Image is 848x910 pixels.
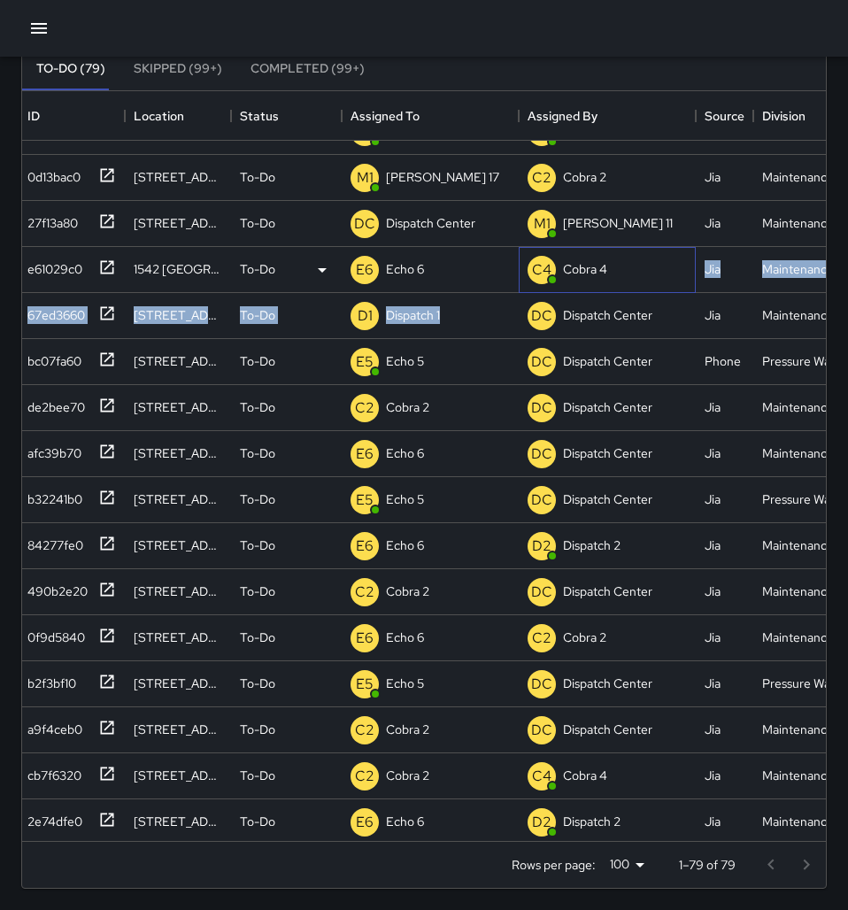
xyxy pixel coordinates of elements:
p: Echo 6 [386,629,424,646]
div: 449 23rd Street [134,629,222,646]
p: E5 [356,674,374,695]
p: E6 [356,443,374,465]
p: M1 [534,213,551,235]
div: Maintenance [762,629,834,646]
div: Division [762,91,806,141]
p: To-Do [240,444,275,462]
p: Dispatch Center [563,306,652,324]
div: Jia [705,444,721,462]
p: Dispatch Center [563,398,652,416]
div: Status [231,91,342,141]
div: 1212 Broadway [134,352,222,370]
p: Cobra 2 [563,629,606,646]
div: 1542 Broadway [134,260,222,278]
p: C2 [355,397,374,419]
p: Dispatch Center [563,675,652,692]
p: To-Do [240,214,275,232]
p: To-Do [240,536,275,554]
p: Cobra 2 [386,398,429,416]
p: C2 [355,582,374,603]
div: Jia [705,398,721,416]
p: Dispatch Center [386,214,475,232]
div: Jia [705,629,721,646]
div: Assigned To [342,91,519,141]
div: Jia [705,214,721,232]
p: DC [531,720,552,741]
p: To-Do [240,398,275,416]
p: To-Do [240,582,275,600]
p: DC [531,490,552,511]
div: Maintenance [762,767,834,784]
div: Phone [705,352,741,370]
div: Assigned By [528,91,597,141]
p: Echo 6 [386,536,424,554]
div: de2bee70 [20,391,85,416]
p: C2 [532,167,551,189]
p: To-Do [240,813,275,830]
div: Maintenance [762,536,834,554]
div: Maintenance [762,721,834,738]
div: Jia [705,582,721,600]
div: Maintenance [762,306,834,324]
p: E5 [356,351,374,373]
div: Jia [705,260,721,278]
div: Assigned To [351,91,420,141]
div: b2f3bf10 [20,667,76,692]
div: ID [19,91,125,141]
div: Maintenance [762,168,834,186]
div: 265 27th Street [134,214,222,232]
p: To-Do [240,168,275,186]
p: Echo 6 [386,813,424,830]
div: 100 [603,852,651,877]
div: 27f13a80 [20,207,78,232]
div: 401 9th Street [134,398,222,416]
div: Jia [705,490,721,508]
div: 1900 Telegraph Avenue [134,168,222,186]
p: DC [531,305,552,327]
div: 1540 San Pablo Avenue [134,536,222,554]
p: C2 [355,766,374,787]
p: DC [531,397,552,419]
div: 415 24th Street [134,767,222,784]
div: Location [134,91,184,141]
div: Maintenance [762,260,834,278]
div: Maintenance [762,398,834,416]
p: Dispatch Center [563,444,652,462]
div: afc39b70 [20,437,81,462]
div: 300 17th Street [134,582,222,600]
p: To-Do [240,767,275,784]
p: Cobra 2 [386,721,429,738]
p: E6 [356,259,374,281]
p: E6 [356,536,374,557]
p: E6 [356,812,374,833]
p: E6 [356,628,374,649]
p: Dispatch 2 [563,536,621,554]
button: Skipped (99+) [119,48,236,90]
p: Dispatch Center [563,582,652,600]
p: To-Do [240,260,275,278]
p: DC [531,674,552,695]
div: b32241b0 [20,483,82,508]
p: Echo 5 [386,490,424,508]
p: Dispatch Center [563,721,652,738]
p: Echo 5 [386,675,424,692]
button: Completed (99+) [236,48,379,90]
div: cb7f6320 [20,760,81,784]
p: Echo 5 [386,352,424,370]
p: To-Do [240,352,275,370]
div: Maintenance [762,813,834,830]
div: Status [240,91,279,141]
p: To-Do [240,629,275,646]
div: 505 17th Street [134,490,222,508]
p: C2 [532,628,551,649]
p: E5 [356,490,374,511]
p: Cobra 2 [386,767,429,784]
div: a9f4ceb0 [20,713,82,738]
div: Source [705,91,744,141]
p: Dispatch Center [563,490,652,508]
p: D2 [532,536,551,557]
p: Cobra 2 [386,582,429,600]
p: C4 [532,259,551,281]
div: ID [27,91,40,141]
p: DC [531,582,552,603]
